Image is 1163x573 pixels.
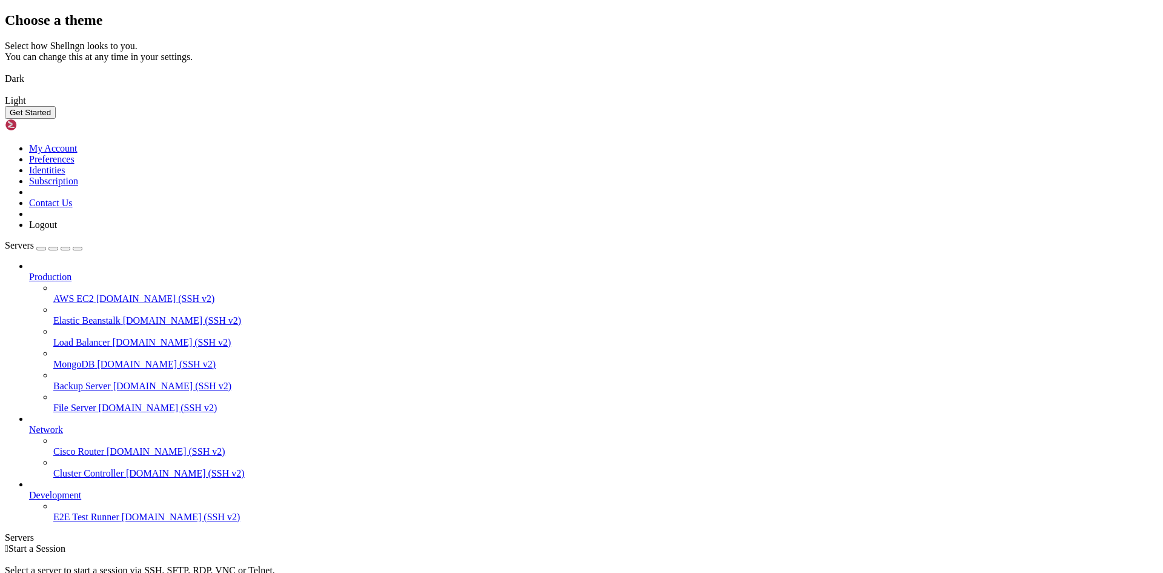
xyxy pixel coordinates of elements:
[5,119,75,131] img: Shellngn
[53,326,1158,348] li: Load Balancer [DOMAIN_NAME] (SSH v2)
[122,512,240,522] span: [DOMAIN_NAME] (SSH v2)
[53,446,1158,457] a: Cisco Router [DOMAIN_NAME] (SSH v2)
[5,73,1158,84] div: Dark
[53,337,1158,348] a: Load Balancer [DOMAIN_NAME] (SSH v2)
[99,403,217,413] span: [DOMAIN_NAME] (SSH v2)
[29,261,1158,414] li: Production
[97,359,216,369] span: [DOMAIN_NAME] (SSH v2)
[5,240,82,250] a: Servers
[29,272,71,282] span: Production
[53,359,94,369] span: MongoDB
[53,501,1158,523] li: E2E Test Runner [DOMAIN_NAME] (SSH v2)
[29,272,1158,283] a: Production
[29,414,1158,479] li: Network
[29,479,1158,523] li: Development
[29,154,75,164] a: Preferences
[53,392,1158,414] li: File Server [DOMAIN_NAME] (SSH v2)
[96,293,215,304] span: [DOMAIN_NAME] (SSH v2)
[53,468,1158,479] a: Cluster Controller [DOMAIN_NAME] (SSH v2)
[53,293,1158,304] a: AWS EC2 [DOMAIN_NAME] (SSH v2)
[29,176,78,186] a: Subscription
[29,143,78,153] a: My Account
[53,315,121,326] span: Elastic Beanstalk
[8,543,65,554] span: Start a Session
[53,446,104,457] span: Cisco Router
[53,435,1158,457] li: Cisco Router [DOMAIN_NAME] (SSH v2)
[53,283,1158,304] li: AWS EC2 [DOMAIN_NAME] (SSH v2)
[53,381,1158,392] a: Backup Server [DOMAIN_NAME] (SSH v2)
[113,381,232,391] span: [DOMAIN_NAME] (SSH v2)
[113,337,231,347] span: [DOMAIN_NAME] (SSH v2)
[53,403,1158,414] a: File Server [DOMAIN_NAME] (SSH v2)
[29,424,63,435] span: Network
[126,468,245,478] span: [DOMAIN_NAME] (SSH v2)
[53,348,1158,370] li: MongoDB [DOMAIN_NAME] (SSH v2)
[29,198,73,208] a: Contact Us
[53,512,1158,523] a: E2E Test Runner [DOMAIN_NAME] (SSH v2)
[5,240,34,250] span: Servers
[5,95,1158,106] div: Light
[53,403,96,413] span: File Server
[29,165,65,175] a: Identities
[53,381,111,391] span: Backup Server
[53,512,119,522] span: E2E Test Runner
[53,468,124,478] span: Cluster Controller
[5,543,8,554] span: 
[53,337,110,347] span: Load Balancer
[53,359,1158,370] a: MongoDB [DOMAIN_NAME] (SSH v2)
[29,490,81,500] span: Development
[53,370,1158,392] li: Backup Server [DOMAIN_NAME] (SSH v2)
[29,219,57,230] a: Logout
[53,457,1158,479] li: Cluster Controller [DOMAIN_NAME] (SSH v2)
[29,424,1158,435] a: Network
[53,304,1158,326] li: Elastic Beanstalk [DOMAIN_NAME] (SSH v2)
[5,532,1158,543] div: Servers
[5,41,1158,62] div: Select how Shellngn looks to you. You can change this at any time in your settings.
[107,446,225,457] span: [DOMAIN_NAME] (SSH v2)
[29,490,1158,501] a: Development
[5,12,1158,28] h2: Choose a theme
[53,315,1158,326] a: Elastic Beanstalk [DOMAIN_NAME] (SSH v2)
[5,106,56,119] button: Get Started
[53,293,94,304] span: AWS EC2
[123,315,242,326] span: [DOMAIN_NAME] (SSH v2)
